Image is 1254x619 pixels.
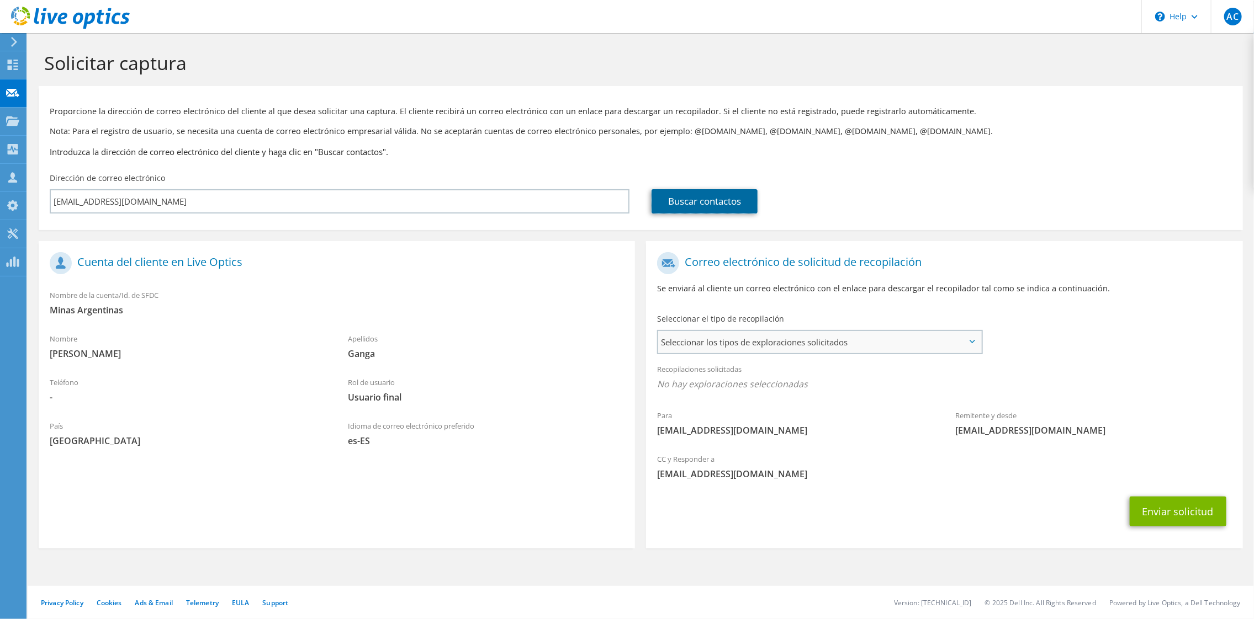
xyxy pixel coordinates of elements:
[985,598,1096,607] li: © 2025 Dell Inc. All Rights Reserved
[50,146,1232,158] h3: Introduzca la dirección de correo electrónico del cliente y haga clic en "Buscar contactos".
[1130,497,1226,526] button: Enviar solicitud
[97,598,122,607] a: Cookies
[39,284,635,322] div: Nombre de la cuenta/Id. de SFDC
[657,252,1226,274] h1: Correo electrónico de solicitud de recopilación
[50,173,165,184] label: Dirección de correo electrónico
[945,404,1243,442] div: Remitente y desde
[646,447,1242,485] div: CC y Responder a
[39,327,337,365] div: Nombre
[50,304,624,316] span: Minas Argentinas
[657,424,933,436] span: [EMAIL_ADDRESS][DOMAIN_NAME]
[658,331,981,353] span: Seleccionar los tipos de exploraciones solicitados
[50,391,326,403] span: -
[50,435,326,447] span: [GEOGRAPHIC_DATA]
[646,404,944,442] div: Para
[652,189,758,214] a: Buscar contactos
[348,435,624,447] span: es-ES
[337,327,635,365] div: Apellidos
[39,414,337,452] div: País
[232,598,249,607] a: EULA
[186,598,219,607] a: Telemetry
[39,371,337,409] div: Teléfono
[50,105,1232,118] p: Proporcione la dirección de correo electrónico del cliente al que desea solicitar una captura. El...
[337,371,635,409] div: Rol de usuario
[348,348,624,360] span: Ganga
[1109,598,1241,607] li: Powered by Live Optics, a Dell Technology
[262,598,288,607] a: Support
[657,378,1231,390] span: No hay exploraciones seleccionadas
[1155,12,1165,22] svg: \n
[135,598,173,607] a: Ads & Email
[50,125,1232,137] p: Nota: Para el registro de usuario, se necesita una cuenta de correo electrónico empresarial válid...
[41,598,83,607] a: Privacy Policy
[1224,8,1242,25] span: AC
[50,348,326,360] span: [PERSON_NAME]
[646,357,1242,398] div: Recopilaciones solicitadas
[894,598,972,607] li: Version: [TECHNICAL_ID]
[956,424,1232,436] span: [EMAIL_ADDRESS][DOMAIN_NAME]
[657,468,1231,480] span: [EMAIL_ADDRESS][DOMAIN_NAME]
[50,252,618,274] h1: Cuenta del cliente en Live Optics
[337,414,635,452] div: Idioma de correo electrónico preferido
[657,282,1231,295] p: Se enviará al cliente un correo electrónico con el enlace para descargar el recopilador tal como ...
[348,391,624,403] span: Usuario final
[44,51,1232,74] h1: Solicitar captura
[657,313,784,324] label: Seleccionar el tipo de recopilación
